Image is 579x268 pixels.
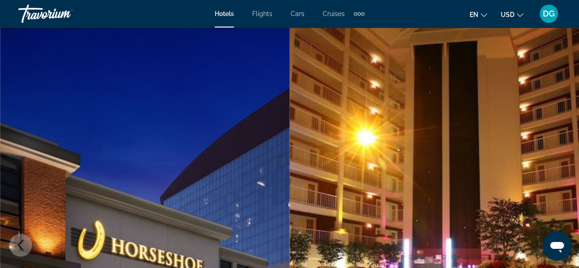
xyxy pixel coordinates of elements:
button: Previous image [9,234,32,257]
span: USD [501,11,514,18]
iframe: Button to launch messaging window [542,231,572,261]
span: en [470,11,478,18]
a: Flights [252,10,272,17]
a: Hotels [215,10,234,17]
button: Change currency [501,8,523,21]
a: Travorium [18,2,110,26]
span: DG [543,9,555,18]
button: Change language [470,8,487,21]
button: Extra navigation items [354,6,364,21]
a: Cars [291,10,304,17]
button: User Menu [537,4,561,23]
a: Cruises [323,10,345,17]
